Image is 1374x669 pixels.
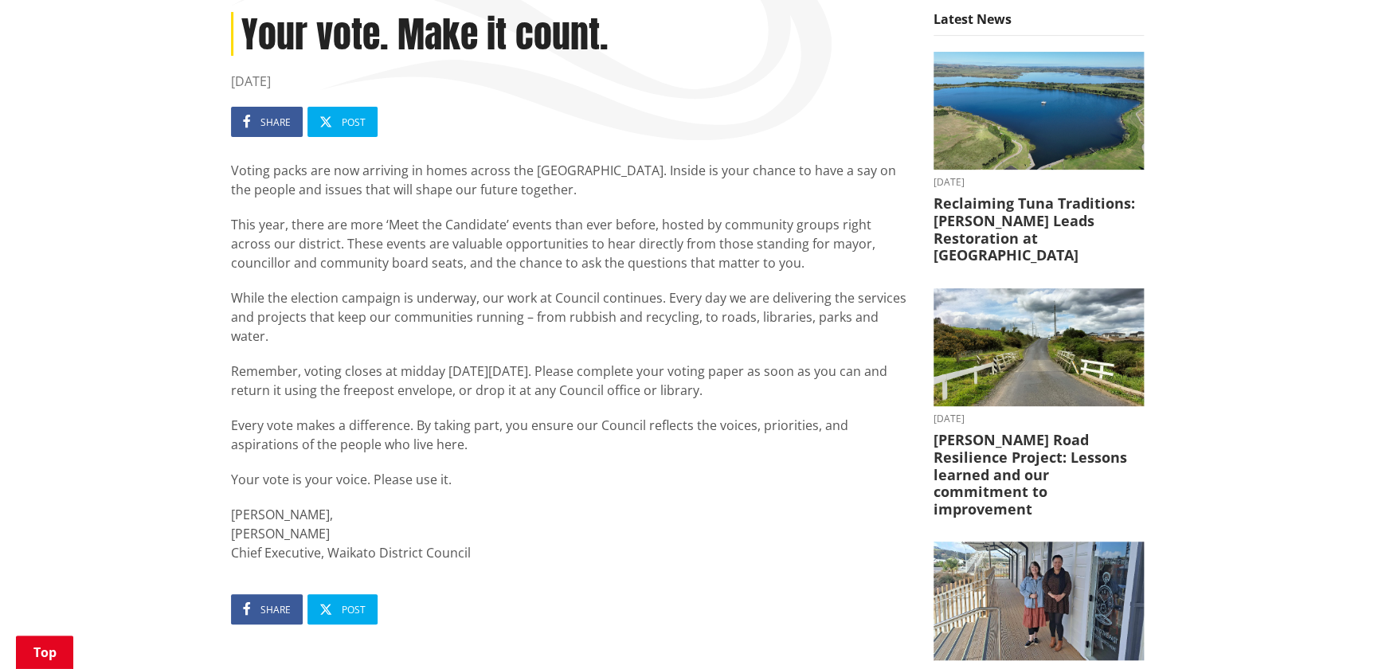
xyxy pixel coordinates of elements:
[231,594,303,624] a: Share
[934,178,1144,187] time: [DATE]
[260,603,291,616] span: Share
[1301,602,1358,659] iframe: Messenger Launcher
[934,52,1144,264] a: [DATE] Reclaiming Tuna Traditions: [PERSON_NAME] Leads Restoration at [GEOGRAPHIC_DATA]
[231,362,910,400] p: Remember, voting closes at midday [DATE][DATE]. Please complete your voting paper as soon as you ...
[934,288,1144,407] img: PR-21222 Huia Road Relience Munro Road Bridge
[231,416,910,454] p: Every vote makes a difference. By taking part, you ensure our Council reflects the voices, priori...
[934,288,1144,518] a: [DATE] [PERSON_NAME] Road Resilience Project: Lessons learned and our commitment to improvement
[231,215,910,272] p: This year, there are more ‘Meet the Candidate’ events than ever before, hosted by community group...
[231,12,910,56] h1: Your vote. Make it count.
[934,432,1144,518] h3: [PERSON_NAME] Road Resilience Project: Lessons learned and our commitment to improvement
[260,115,291,129] span: Share
[231,161,910,199] p: Voting packs are now arriving in homes across the [GEOGRAPHIC_DATA]. Inside is your chance to hav...
[231,505,910,562] p: [PERSON_NAME], [PERSON_NAME] Chief Executive, Waikato District Council
[342,115,366,129] span: Post
[934,542,1144,660] img: Huntly Museum - Debra Kane and Kristy Wilson
[307,107,378,137] a: Post
[934,414,1144,424] time: [DATE]
[307,594,378,624] a: Post
[231,288,910,346] p: While the election campaign is underway, our work at Council continues. Every day we are deliveri...
[934,195,1144,264] h3: Reclaiming Tuna Traditions: [PERSON_NAME] Leads Restoration at [GEOGRAPHIC_DATA]
[16,636,73,669] a: Top
[342,603,366,616] span: Post
[231,470,910,489] p: Your vote is your voice. Please use it.
[934,52,1144,170] img: Lake Waahi (Lake Puketirini in the foreground)
[231,107,303,137] a: Share
[934,12,1144,36] h5: Latest News
[231,72,910,91] time: [DATE]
